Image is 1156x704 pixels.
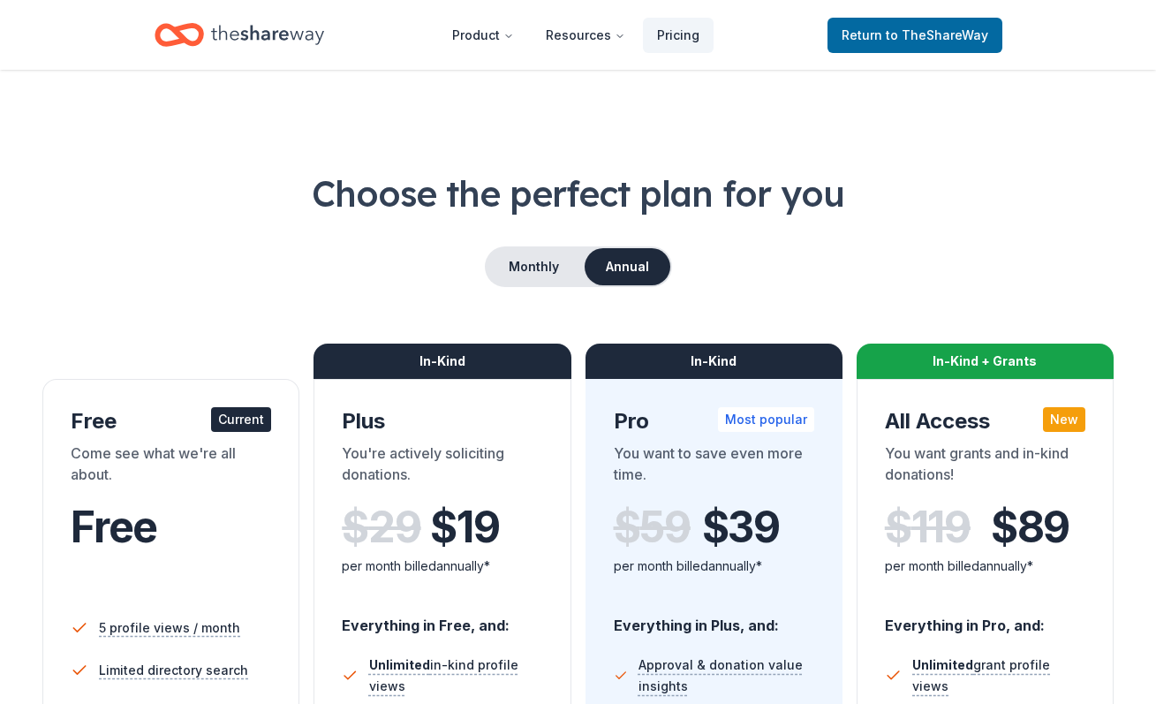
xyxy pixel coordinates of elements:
button: Resources [532,18,639,53]
button: Annual [585,248,670,285]
div: New [1043,407,1085,432]
div: Free [71,407,271,435]
span: Unlimited [912,657,973,672]
span: $ 19 [430,503,499,552]
div: You want grants and in-kind donations! [885,443,1085,492]
div: Most popular [718,407,814,432]
span: $ 39 [702,503,780,552]
div: You want to save even more time. [614,443,814,492]
nav: Main [438,14,714,56]
div: per month billed annually* [614,556,814,577]
div: You're actively soliciting donations. [342,443,542,492]
span: grant profile views [912,657,1050,693]
button: Monthly [487,248,581,285]
span: Unlimited [369,657,430,672]
div: Everything in Pro, and: [885,600,1085,637]
div: Everything in Plus, and: [614,600,814,637]
span: Approval & donation value insights [638,655,814,697]
div: Current [211,407,271,432]
a: Pricing [643,18,714,53]
div: per month billed annually* [342,556,542,577]
div: In-Kind [586,344,842,379]
span: to TheShareWay [886,27,988,42]
span: Limited directory search [99,660,248,681]
a: Returnto TheShareWay [827,18,1002,53]
div: Everything in Free, and: [342,600,542,637]
span: Return [842,25,988,46]
div: All Access [885,407,1085,435]
span: in-kind profile views [369,657,518,693]
div: In-Kind + Grants [857,344,1114,379]
span: Free [71,501,157,553]
div: Pro [614,407,814,435]
button: Product [438,18,528,53]
span: $ 89 [991,503,1069,552]
a: Home [155,14,324,56]
div: Plus [342,407,542,435]
div: Come see what we're all about. [71,443,271,492]
h1: Choose the perfect plan for you [42,169,1114,218]
div: In-Kind [314,344,570,379]
div: per month billed annually* [885,556,1085,577]
span: 5 profile views / month [99,617,240,639]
